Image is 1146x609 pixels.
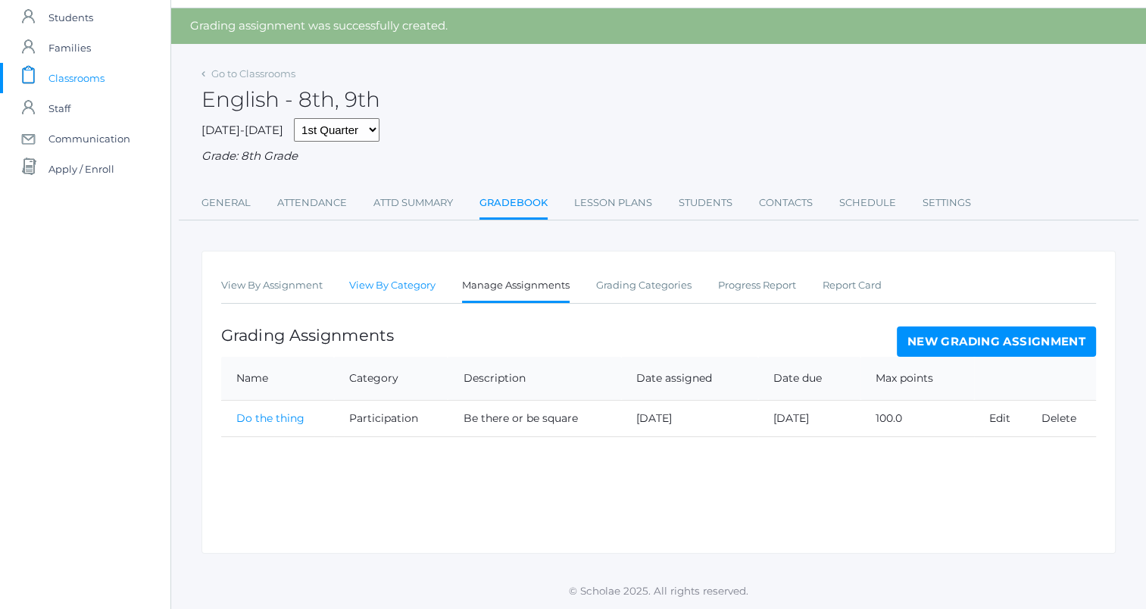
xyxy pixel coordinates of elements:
a: View By Assignment [221,270,323,301]
a: Do the thing [236,411,304,425]
td: [DATE] [621,400,758,436]
span: Families [48,33,91,63]
td: Participation [334,400,448,436]
a: Attd Summary [373,188,453,218]
a: Go to Classrooms [211,67,295,80]
th: Date assigned [621,357,758,401]
a: Grading Categories [596,270,692,301]
span: Classrooms [48,63,105,93]
a: Lesson Plans [574,188,652,218]
h2: English - 8th, 9th [201,88,380,111]
th: Category [334,357,448,401]
span: Communication [48,123,130,154]
a: New Grading Assignment [897,326,1096,357]
span: [DATE]-[DATE] [201,123,283,137]
a: Delete [1041,411,1076,425]
a: General [201,188,251,218]
th: Date due [758,357,860,401]
a: Gradebook [479,188,548,220]
a: Students [679,188,732,218]
th: Description [448,357,620,401]
a: Report Card [823,270,882,301]
a: Attendance [277,188,347,218]
div: Grade: 8th Grade [201,148,1116,165]
span: Students [48,2,93,33]
span: Staff [48,93,70,123]
a: Contacts [759,188,813,218]
td: [DATE] [758,400,860,436]
td: Be there or be square [448,400,620,436]
th: Max points [860,357,974,401]
a: Schedule [839,188,896,218]
span: Apply / Enroll [48,154,114,184]
div: Grading assignment was successfully created. [171,8,1146,44]
a: Edit [989,411,1010,425]
a: Settings [923,188,971,218]
th: Name [221,357,334,401]
p: © Scholae 2025. All rights reserved. [171,583,1146,598]
a: Progress Report [718,270,796,301]
a: View By Category [349,270,436,301]
a: Manage Assignments [462,270,570,303]
h1: Grading Assignments [221,326,394,344]
td: 100.0 [860,400,974,436]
